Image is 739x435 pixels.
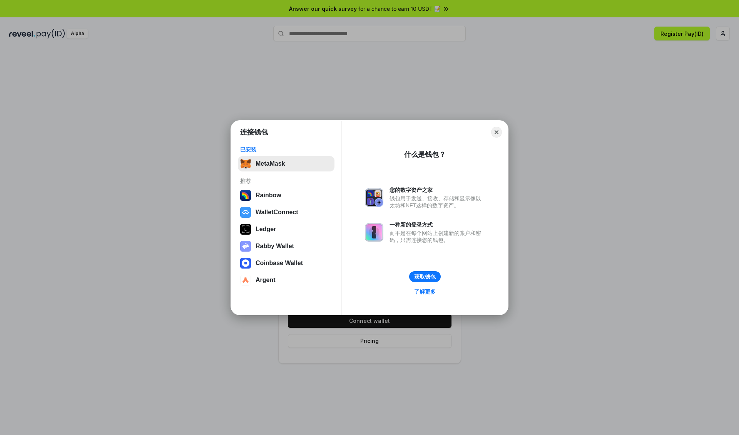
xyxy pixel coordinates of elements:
[240,207,251,218] img: svg+xml,%3Csvg%20width%3D%2228%22%20height%3D%2228%22%20viewBox%3D%220%200%2028%2028%22%20fill%3D...
[414,288,436,295] div: 了解更多
[256,260,303,267] div: Coinbase Wallet
[240,224,251,235] img: svg+xml,%3Csvg%20xmlns%3D%22http%3A%2F%2Fwww.w3.org%2F2000%2Fsvg%22%20width%3D%2228%22%20height%3...
[390,186,485,193] div: 您的数字资产之家
[238,156,334,171] button: MetaMask
[238,272,334,288] button: Argent
[240,158,251,169] img: svg+xml,%3Csvg%20fill%3D%22none%22%20height%3D%2233%22%20viewBox%3D%220%200%2035%2033%22%20width%...
[240,178,332,185] div: 推荐
[238,255,334,271] button: Coinbase Wallet
[256,226,276,233] div: Ledger
[240,128,268,137] h1: 连接钱包
[238,222,334,237] button: Ledger
[409,271,441,282] button: 获取钱包
[238,188,334,203] button: Rainbow
[238,205,334,220] button: WalletConnect
[365,188,383,207] img: svg+xml,%3Csvg%20xmlns%3D%22http%3A%2F%2Fwww.w3.org%2F2000%2Fsvg%22%20fill%3D%22none%22%20viewBox...
[256,209,298,216] div: WalletConnect
[390,195,485,209] div: 钱包用于发送、接收、存储和显示像以太坊和NFT这样的数字资产。
[390,230,485,244] div: 而不是在每个网站上创建新的账户和密码，只需连接您的钱包。
[238,238,334,254] button: Rabby Wallet
[390,221,485,228] div: 一种新的登录方式
[240,275,251,286] img: svg+xml,%3Csvg%20width%3D%2228%22%20height%3D%2228%22%20viewBox%3D%220%200%2028%2028%22%20fill%3D...
[256,243,294,250] div: Rabby Wallet
[404,150,446,159] div: 什么是钱包？
[365,223,383,242] img: svg+xml,%3Csvg%20xmlns%3D%22http%3A%2F%2Fwww.w3.org%2F2000%2Fsvg%22%20fill%3D%22none%22%20viewBox...
[240,258,251,269] img: svg+xml,%3Csvg%20width%3D%2228%22%20height%3D%2228%22%20viewBox%3D%220%200%2028%2028%22%20fill%3D...
[256,277,276,284] div: Argent
[240,146,332,153] div: 已安装
[256,192,281,199] div: Rainbow
[240,190,251,201] img: svg+xml,%3Csvg%20width%3D%22120%22%20height%3D%22120%22%20viewBox%3D%220%200%20120%20120%22%20fil...
[491,127,502,138] button: Close
[414,273,436,280] div: 获取钱包
[410,287,440,297] a: 了解更多
[256,160,285,167] div: MetaMask
[240,241,251,252] img: svg+xml,%3Csvg%20xmlns%3D%22http%3A%2F%2Fwww.w3.org%2F2000%2Fsvg%22%20fill%3D%22none%22%20viewBox...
